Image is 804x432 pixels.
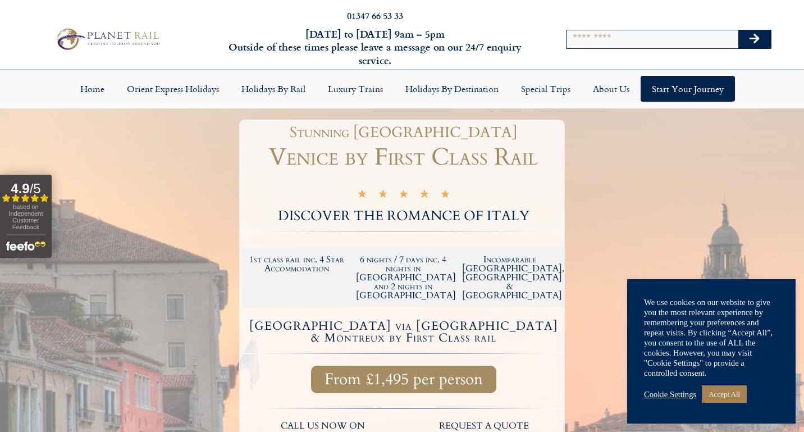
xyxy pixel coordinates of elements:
[242,145,565,169] h1: Venice by First Class Rail
[357,189,367,202] i: ★
[356,255,451,300] h2: 6 nights / 7 days inc. 4 nights in [GEOGRAPHIC_DATA] and 2 nights in [GEOGRAPHIC_DATA]
[317,76,394,102] a: Luxury Trains
[52,26,162,53] img: Planet Rail Train Holidays Logo
[419,189,430,202] i: ★
[217,28,533,67] h6: [DATE] to [DATE] 9am – 5pm Outside of these times please leave a message on our 24/7 enquiry serv...
[6,76,798,102] nav: Menu
[248,125,559,140] h1: Stunning [GEOGRAPHIC_DATA]
[242,210,565,223] h2: DISCOVER THE ROMANCE OF ITALY
[399,189,409,202] i: ★
[644,389,696,399] a: Cookie Settings
[230,76,317,102] a: Holidays by Rail
[244,320,563,344] h4: [GEOGRAPHIC_DATA] via [GEOGRAPHIC_DATA] & Montreux by First Class rail
[738,30,771,48] button: Search
[116,76,230,102] a: Orient Express Holidays
[347,9,403,22] a: 01347 66 53 33
[325,372,483,386] span: From £1,495 per person
[440,189,450,202] i: ★
[582,76,641,102] a: About Us
[311,366,496,393] a: From £1,495 per person
[394,76,510,102] a: Holidays by Destination
[249,255,345,273] h2: 1st class rail inc. 4 Star Accommodation
[357,188,450,202] div: 5/5
[69,76,116,102] a: Home
[702,385,747,403] a: Accept All
[378,189,388,202] i: ★
[510,76,582,102] a: Special Trips
[641,76,735,102] a: Start your Journey
[462,255,558,300] h2: Incomparable [GEOGRAPHIC_DATA], [GEOGRAPHIC_DATA] & [GEOGRAPHIC_DATA]
[644,297,779,378] div: We use cookies on our website to give you the most relevant experience by remembering your prefer...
